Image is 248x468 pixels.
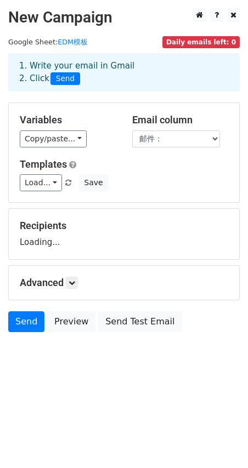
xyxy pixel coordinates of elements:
[20,277,228,289] h5: Advanced
[8,8,240,27] h2: New Campaign
[20,220,228,248] div: Loading...
[58,38,88,46] a: EDM模板
[79,174,108,191] button: Save
[132,114,228,126] h5: Email column
[50,72,80,85] span: Send
[11,60,237,85] div: 1. Write your email in Gmail 2. Click
[8,311,44,332] a: Send
[20,114,116,126] h5: Variables
[162,38,240,46] a: Daily emails left: 0
[20,130,87,147] a: Copy/paste...
[98,311,182,332] a: Send Test Email
[20,220,228,232] h5: Recipients
[20,158,67,170] a: Templates
[162,36,240,48] span: Daily emails left: 0
[20,174,62,191] a: Load...
[8,38,88,46] small: Google Sheet:
[47,311,95,332] a: Preview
